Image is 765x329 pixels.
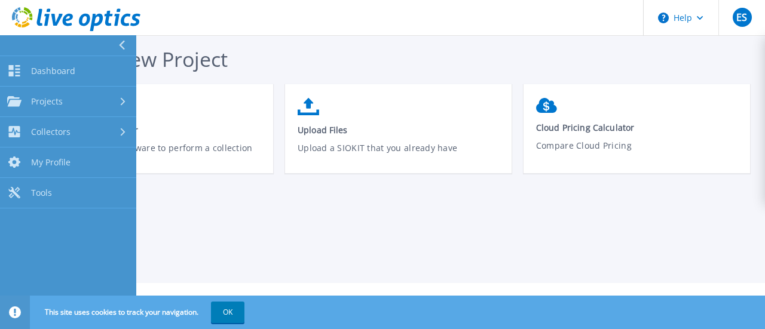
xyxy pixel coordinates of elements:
a: Cloud Pricing CalculatorCompare Cloud Pricing [524,92,750,176]
span: This site uses cookies to track your navigation. [33,302,244,323]
p: Upload a SIOKIT that you already have [298,142,500,169]
button: OK [211,302,244,323]
span: Collectors [31,127,71,137]
a: Upload FilesUpload a SIOKIT that you already have [285,92,512,177]
span: Projects [31,96,63,107]
span: My Profile [31,157,71,168]
span: Tools [31,187,52,198]
p: Compare Cloud Pricing [536,139,738,167]
span: Download Collector [59,124,261,136]
span: Start a New Project [47,45,228,73]
a: Download CollectorDownload the software to perform a collection yourself [47,92,273,177]
span: Dashboard [31,66,75,76]
p: Download the software to perform a collection yourself [59,142,261,169]
span: Upload Files [298,124,500,136]
span: ES [736,13,747,22]
span: Cloud Pricing Calculator [536,122,738,133]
